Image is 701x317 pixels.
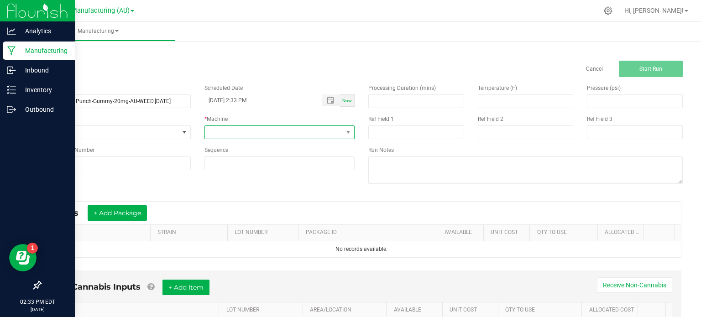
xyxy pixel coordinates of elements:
a: Sortable [651,229,671,236]
button: Start Run [619,61,683,77]
span: Start Run [639,66,662,72]
p: Inventory [16,84,71,95]
inline-svg: Inbound [7,66,16,75]
a: LOT NUMBERSortable [226,307,299,314]
a: QTY TO USESortable [537,229,594,236]
a: AVAILABLESortable [394,307,439,314]
span: Ref Field 2 [478,116,503,122]
a: STRAINSortable [157,229,224,236]
p: Analytics [16,26,71,36]
iframe: Resource center [9,244,37,271]
span: Now [342,98,352,103]
span: Run Notes [368,147,394,153]
a: AVAILABLESortable [445,229,480,236]
a: Add Non-Cannabis items that were also consumed in the run (e.g. gloves and packaging); Also add N... [147,282,154,292]
span: Processing Duration (mins) [368,85,436,91]
span: Ref Field 3 [587,116,612,122]
span: Pressure (psi) [587,85,621,91]
a: LOT NUMBERSortable [235,229,295,236]
span: Hi, [PERSON_NAME]! [624,7,684,14]
button: + Add Item [162,280,209,295]
span: Machine [207,116,228,122]
a: PACKAGE IDSortable [306,229,434,236]
a: Unit CostSortable [491,229,526,236]
p: [DATE] [4,306,71,313]
span: Sequence [204,147,228,153]
a: Cancel [586,65,603,73]
a: QTY TO USESortable [505,307,578,314]
p: Inbound [16,65,71,76]
a: Unit CostSortable [450,307,495,314]
a: Allocated CostSortable [605,229,640,236]
td: No records available. [42,241,681,257]
p: 02:33 PM EDT [4,298,71,306]
span: Ref Field 1 [368,116,394,122]
inline-svg: Manufacturing [7,46,16,55]
span: Temperature (F) [478,85,517,91]
iframe: Resource center unread badge [27,243,38,254]
a: ITEMSortable [49,229,146,236]
div: Manage settings [602,6,614,15]
p: Outbound [16,104,71,115]
span: Non-Cannabis Inputs [51,282,141,292]
a: ITEMSortable [58,307,215,314]
inline-svg: Inventory [7,85,16,94]
a: Sortable [645,307,662,314]
span: None [41,126,179,139]
input: Scheduled Datetime [204,94,313,106]
button: Receive Non-Cannabis [597,277,672,293]
span: Manufacturing [22,27,175,35]
span: Stash Manufacturing (AU) [52,7,130,15]
inline-svg: Analytics [7,26,16,36]
a: Manufacturing [22,22,175,41]
span: Toggle popup [322,94,340,106]
inline-svg: Outbound [7,105,16,114]
button: + Add Package [88,205,147,221]
p: Manufacturing [16,45,71,56]
a: Allocated CostSortable [589,307,634,314]
a: AREA/LOCATIONSortable [310,307,383,314]
span: Scheduled Date [204,85,243,91]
